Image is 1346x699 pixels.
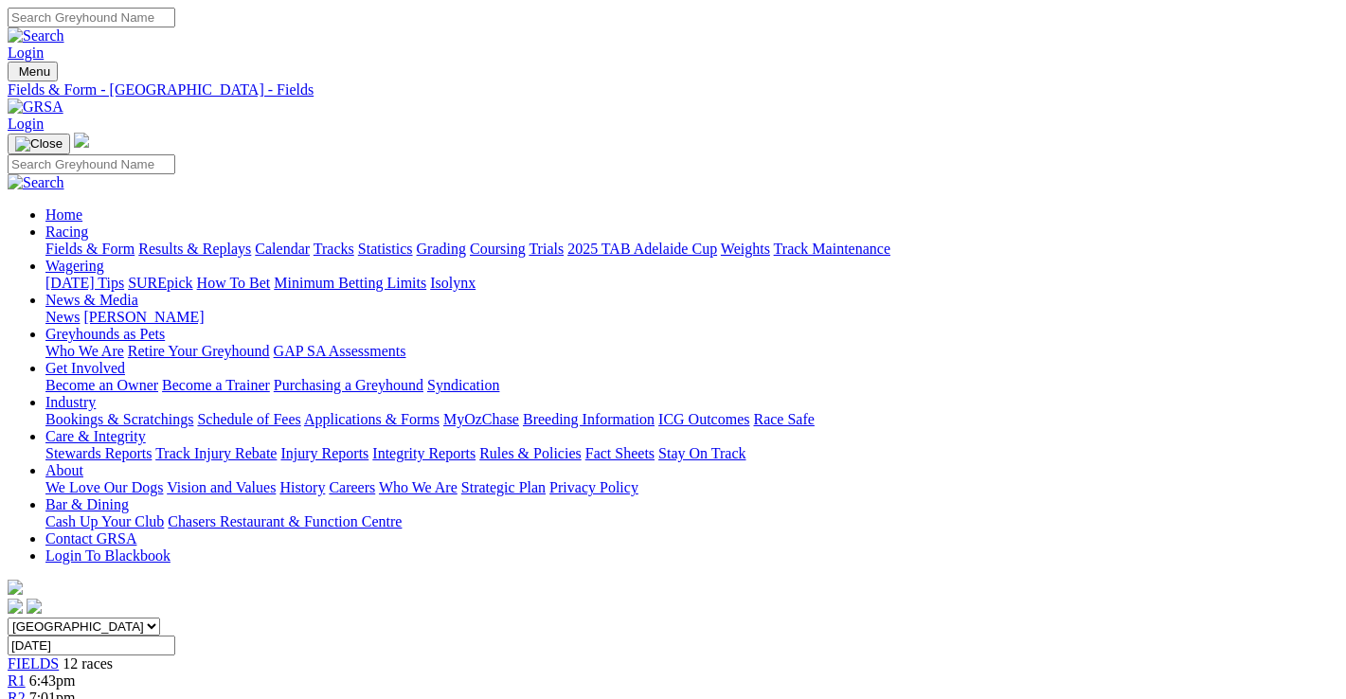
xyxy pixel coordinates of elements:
[443,411,519,427] a: MyOzChase
[329,479,375,495] a: Careers
[8,81,1338,99] a: Fields & Form - [GEOGRAPHIC_DATA] - Fields
[753,411,814,427] a: Race Safe
[45,343,1338,360] div: Greyhounds as Pets
[417,241,466,257] a: Grading
[427,377,499,393] a: Syndication
[8,636,175,655] input: Select date
[45,428,146,444] a: Care & Integrity
[45,241,135,257] a: Fields & Form
[470,241,526,257] a: Coursing
[430,275,476,291] a: Isolynx
[45,377,1338,394] div: Get Involved
[8,27,64,45] img: Search
[45,479,1338,496] div: About
[45,445,152,461] a: Stewards Reports
[19,64,50,79] span: Menu
[45,309,80,325] a: News
[45,479,163,495] a: We Love Our Dogs
[721,241,770,257] a: Weights
[168,513,402,529] a: Chasers Restaurant & Function Centre
[45,241,1338,258] div: Racing
[379,479,458,495] a: Who We Are
[45,258,104,274] a: Wagering
[8,672,26,689] a: R1
[658,445,745,461] a: Stay On Track
[8,154,175,174] input: Search
[45,411,1338,428] div: Industry
[567,241,717,257] a: 2025 TAB Adelaide Cup
[8,99,63,116] img: GRSA
[529,241,564,257] a: Trials
[274,275,426,291] a: Minimum Betting Limits
[279,479,325,495] a: History
[45,445,1338,462] div: Care & Integrity
[461,479,546,495] a: Strategic Plan
[45,377,158,393] a: Become an Owner
[8,655,59,672] a: FIELDS
[45,394,96,410] a: Industry
[304,411,440,427] a: Applications & Forms
[138,241,251,257] a: Results & Replays
[8,62,58,81] button: Toggle navigation
[8,116,44,132] a: Login
[45,343,124,359] a: Who We Are
[45,411,193,427] a: Bookings & Scratchings
[479,445,582,461] a: Rules & Policies
[27,599,42,614] img: twitter.svg
[45,275,1338,292] div: Wagering
[128,275,192,291] a: SUREpick
[8,134,70,154] button: Toggle navigation
[8,174,64,191] img: Search
[45,206,82,223] a: Home
[45,224,88,240] a: Racing
[774,241,890,257] a: Track Maintenance
[45,462,83,478] a: About
[45,513,164,529] a: Cash Up Your Club
[274,343,406,359] a: GAP SA Assessments
[658,411,749,427] a: ICG Outcomes
[8,8,175,27] input: Search
[45,360,125,376] a: Get Involved
[45,513,1338,530] div: Bar & Dining
[45,292,138,308] a: News & Media
[197,275,271,291] a: How To Bet
[128,343,270,359] a: Retire Your Greyhound
[197,411,300,427] a: Schedule of Fees
[45,326,165,342] a: Greyhounds as Pets
[523,411,655,427] a: Breeding Information
[45,275,124,291] a: [DATE] Tips
[549,479,638,495] a: Privacy Policy
[8,580,23,595] img: logo-grsa-white.png
[83,309,204,325] a: [PERSON_NAME]
[280,445,368,461] a: Injury Reports
[585,445,655,461] a: Fact Sheets
[8,599,23,614] img: facebook.svg
[255,241,310,257] a: Calendar
[45,547,170,564] a: Login To Blackbook
[8,45,44,61] a: Login
[45,530,136,547] a: Contact GRSA
[45,309,1338,326] div: News & Media
[15,136,63,152] img: Close
[162,377,270,393] a: Become a Trainer
[358,241,413,257] a: Statistics
[372,445,476,461] a: Integrity Reports
[314,241,354,257] a: Tracks
[45,496,129,512] a: Bar & Dining
[167,479,276,495] a: Vision and Values
[63,655,113,672] span: 12 races
[74,133,89,148] img: logo-grsa-white.png
[155,445,277,461] a: Track Injury Rebate
[29,672,76,689] span: 6:43pm
[274,377,423,393] a: Purchasing a Greyhound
